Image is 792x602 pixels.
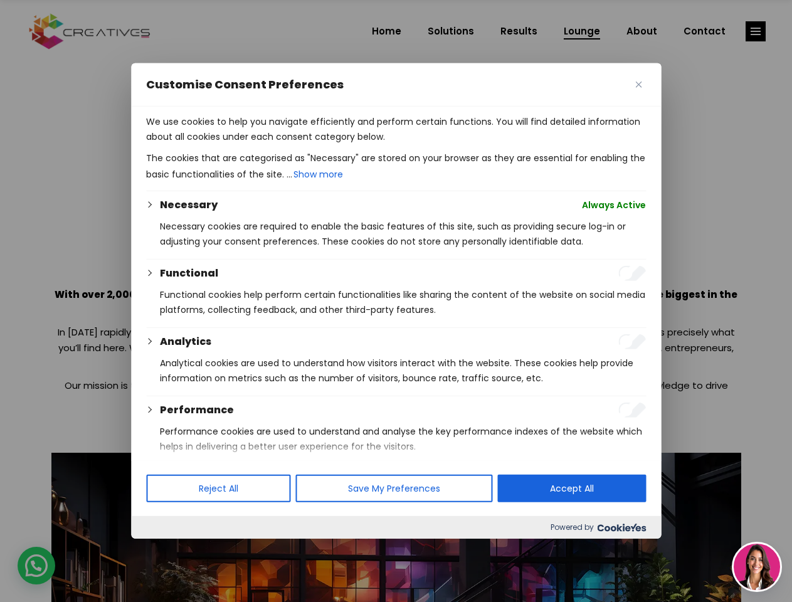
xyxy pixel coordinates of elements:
img: Cookieyes logo [597,524,646,532]
button: Necessary [160,198,218,213]
button: Accept All [497,475,646,502]
input: Enable Performance [618,403,646,418]
button: Reject All [146,475,290,502]
button: Functional [160,266,218,281]
button: Close [631,77,646,92]
p: The cookies that are categorised as "Necessary" are stored on your browser as they are essential ... [146,150,646,183]
div: Customise Consent Preferences [131,63,661,539]
span: Always Active [582,198,646,213]
button: Show more [292,166,344,183]
p: Analytical cookies are used to understand how visitors interact with the website. These cookies h... [160,356,646,386]
span: Customise Consent Preferences [146,77,344,92]
p: Performance cookies are used to understand and analyse the key performance indexes of the website... [160,424,646,454]
button: Save My Preferences [295,475,492,502]
div: Powered by [131,516,661,539]
p: Functional cookies help perform certain functionalities like sharing the content of the website o... [160,287,646,317]
img: Close [635,82,642,88]
img: agent [734,544,780,590]
input: Enable Functional [618,266,646,281]
button: Performance [160,403,234,418]
p: We use cookies to help you navigate efficiently and perform certain functions. You will find deta... [146,114,646,144]
button: Analytics [160,334,211,349]
input: Enable Analytics [618,334,646,349]
p: Necessary cookies are required to enable the basic features of this site, such as providing secur... [160,219,646,249]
